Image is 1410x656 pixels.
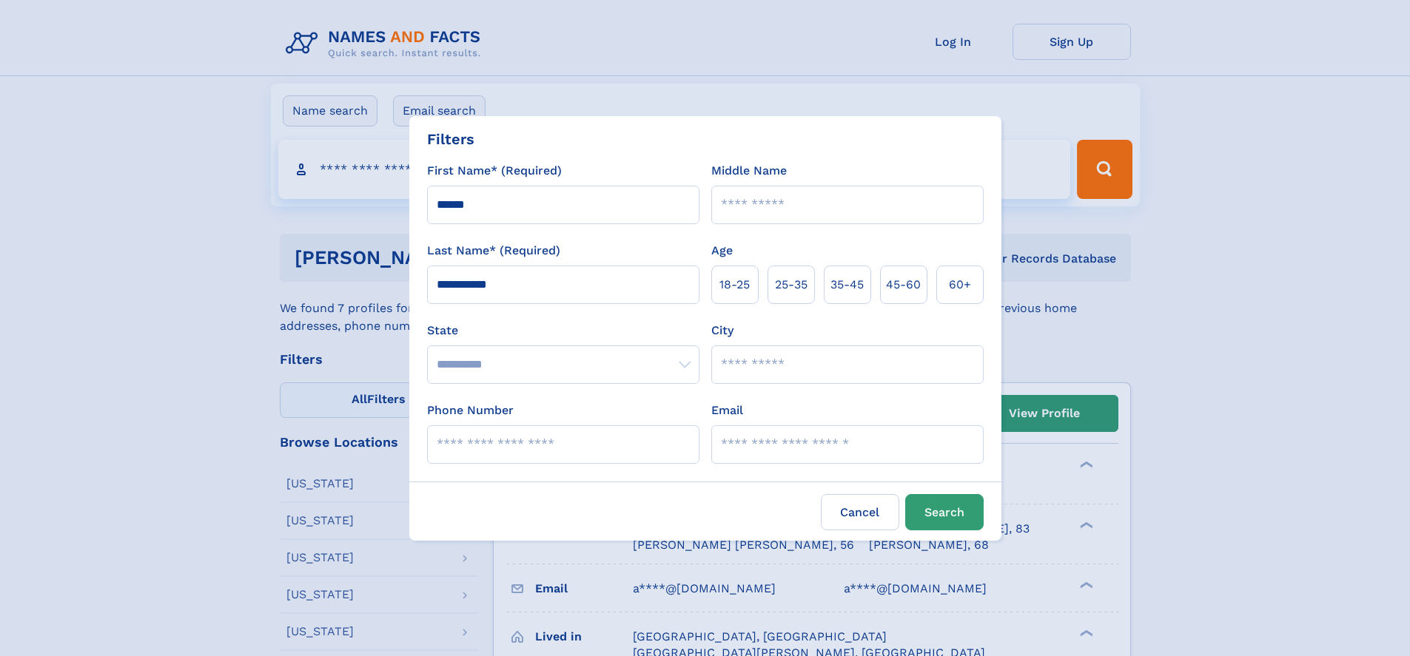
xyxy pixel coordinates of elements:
label: Phone Number [427,402,514,419]
span: 35‑45 [830,276,864,294]
label: Middle Name [711,162,787,180]
label: Age [711,242,733,260]
span: 18‑25 [719,276,750,294]
label: Last Name* (Required) [427,242,560,260]
button: Search [905,494,984,530]
span: 60+ [949,276,971,294]
label: City [711,322,733,339]
div: Filters [427,128,474,150]
span: 25‑35 [775,276,808,294]
label: Cancel [821,494,899,530]
label: Email [711,402,743,419]
label: State [427,322,699,339]
label: First Name* (Required) [427,162,562,180]
span: 45‑60 [886,276,921,294]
